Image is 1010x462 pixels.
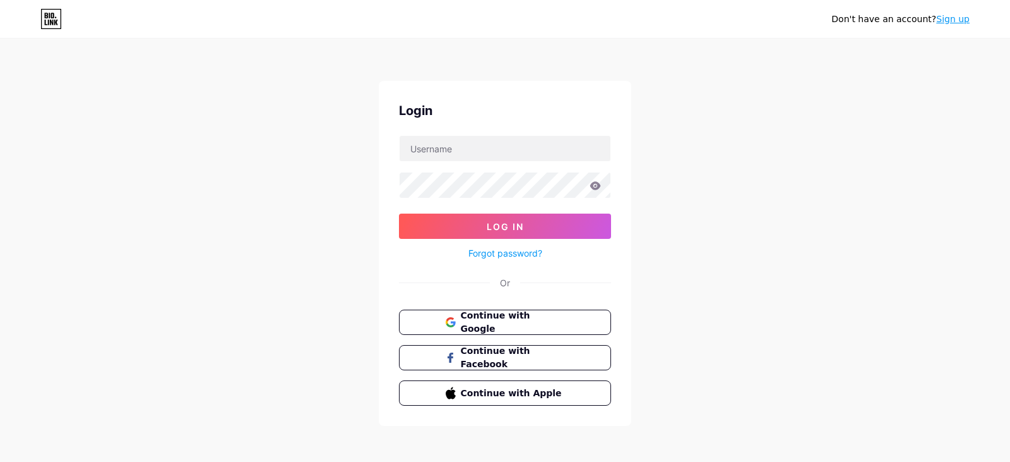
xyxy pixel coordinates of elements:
[461,387,565,400] span: Continue with Apple
[461,344,565,371] span: Continue with Facebook
[399,345,611,370] button: Continue with Facebook
[399,214,611,239] button: Log In
[500,276,510,289] div: Or
[468,246,542,260] a: Forgot password?
[399,310,611,335] button: Continue with Google
[831,13,970,26] div: Don't have an account?
[399,380,611,406] button: Continue with Apple
[936,14,970,24] a: Sign up
[400,136,610,161] input: Username
[461,309,565,336] span: Continue with Google
[487,221,524,232] span: Log In
[399,101,611,120] div: Login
